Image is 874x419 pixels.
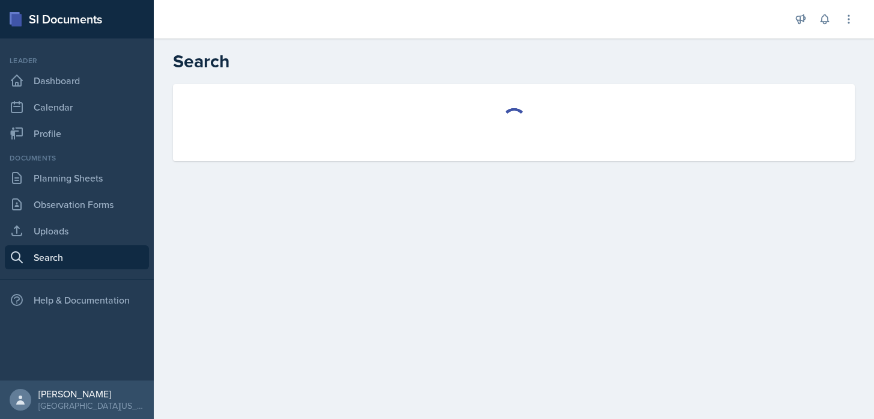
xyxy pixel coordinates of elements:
[5,166,149,190] a: Planning Sheets
[5,219,149,243] a: Uploads
[5,192,149,216] a: Observation Forms
[5,95,149,119] a: Calendar
[5,121,149,145] a: Profile
[5,245,149,269] a: Search
[5,69,149,93] a: Dashboard
[5,153,149,164] div: Documents
[5,55,149,66] div: Leader
[38,388,144,400] div: [PERSON_NAME]
[5,288,149,312] div: Help & Documentation
[173,50,855,72] h2: Search
[38,400,144,412] div: [GEOGRAPHIC_DATA][US_STATE]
